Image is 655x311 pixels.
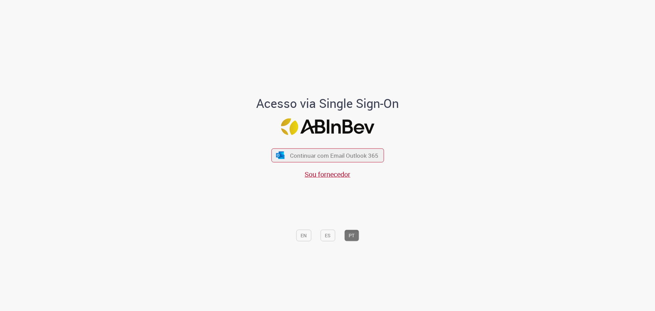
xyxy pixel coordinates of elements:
img: Logo ABInBev [281,118,374,135]
button: PT [344,229,359,241]
span: Continuar com Email Outlook 365 [290,152,378,159]
button: ícone Azure/Microsoft 360 Continuar com Email Outlook 365 [271,148,384,162]
a: Sou fornecedor [305,170,350,179]
button: ES [320,229,335,241]
button: EN [296,229,311,241]
h1: Acesso via Single Sign-On [233,97,422,110]
img: ícone Azure/Microsoft 360 [276,152,285,159]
